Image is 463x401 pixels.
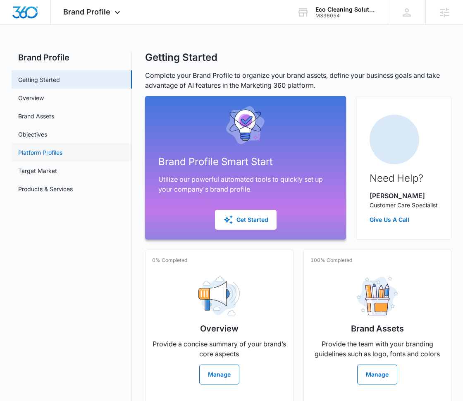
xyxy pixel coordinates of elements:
[18,166,57,175] a: Target Market
[351,322,404,335] h2: Brand Assets
[13,22,20,28] img: website_grey.svg
[370,171,438,186] h2: Need Help?
[200,322,239,335] h2: Overview
[18,130,47,139] a: Objectives
[310,339,445,359] p: Provide the team with your branding guidelines such as logo, fonts and colors
[31,49,74,54] div: Domain Overview
[18,185,73,193] a: Products & Services
[13,13,20,20] img: logo_orange.svg
[158,174,329,194] p: Utilize our powerful automated tools to quickly set up your company's brand profile.
[12,51,132,64] h2: Brand Profile
[152,257,187,264] p: 0% Completed
[215,210,277,230] button: Get Started
[18,94,44,102] a: Overview
[370,215,438,224] a: Give Us A Call
[18,112,54,120] a: Brand Assets
[21,22,91,28] div: Domain: [DOMAIN_NAME]
[315,6,376,13] div: account name
[315,13,376,19] div: account id
[91,49,139,54] div: Keywords by Traffic
[310,257,352,264] p: 100% Completed
[22,48,29,55] img: tab_domain_overview_orange.svg
[370,115,419,164] img: Simon Gulau
[152,339,286,359] p: Provide a concise summary of your brand’s core aspects
[357,365,397,384] button: Manage
[199,365,239,384] button: Manage
[158,154,329,169] h2: Brand Profile Smart Start
[145,70,451,90] p: Complete your Brand Profile to organize your brand assets, define your business goals and take ad...
[370,201,438,209] p: Customer Care Specialist
[63,7,110,16] span: Brand Profile
[18,148,62,157] a: Platform Profiles
[18,75,60,84] a: Getting Started
[23,13,41,20] div: v 4.0.25
[370,191,438,201] p: [PERSON_NAME]
[82,48,89,55] img: tab_keywords_by_traffic_grey.svg
[145,51,217,64] h1: Getting Started
[223,215,268,225] div: Get Started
